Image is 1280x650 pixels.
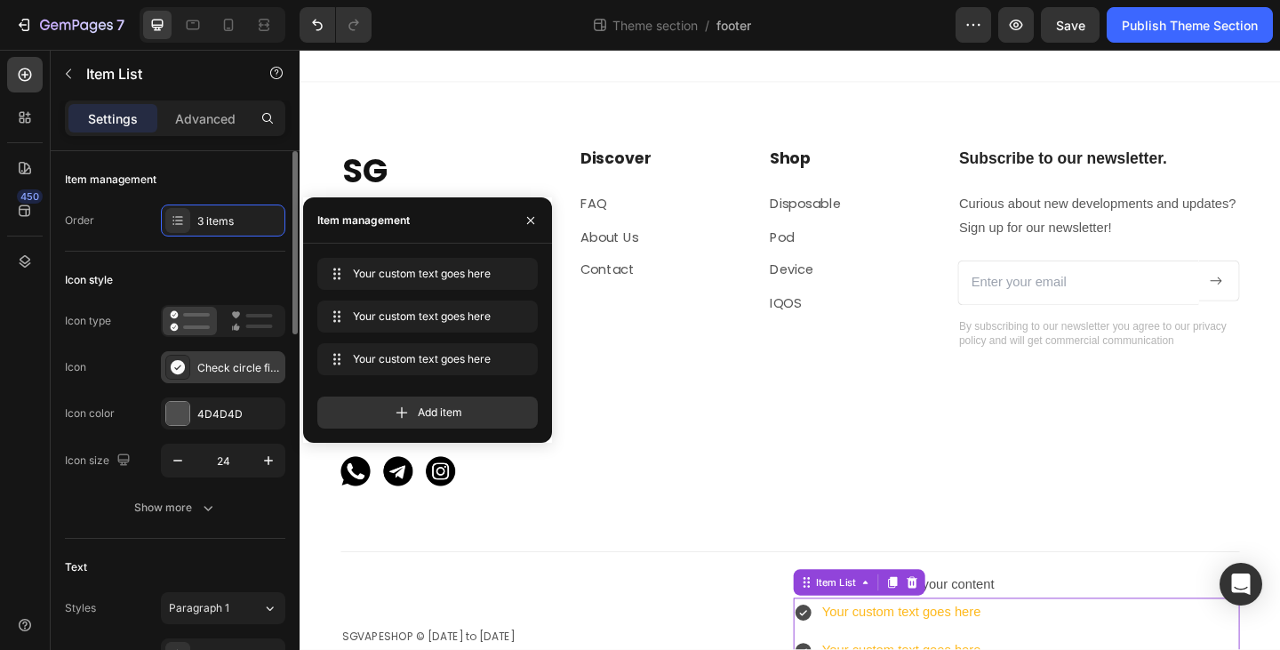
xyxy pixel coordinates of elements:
[65,449,134,473] div: Icon size
[305,229,364,250] a: Contact
[65,600,96,616] div: Styles
[65,272,113,288] div: Icon style
[717,156,1020,207] p: Curious about new developments and updates? Sign up for our newsletter!
[65,313,111,329] div: Icon type
[65,213,94,229] div: Order
[65,172,156,188] div: Item management
[717,294,1020,325] p: By subscribing to our newsletter you agree to our privacy policy and will get commercial communic...
[305,194,368,214] a: About Us
[511,194,538,214] a: Pod
[716,16,751,35] span: footer
[353,266,495,282] span: Your custom text goes here
[1041,7,1100,43] button: Save
[65,492,285,524] button: Show more
[175,109,236,128] p: Advanced
[305,157,334,178] a: FAQ
[65,405,115,421] div: Icon color
[353,351,495,367] span: Your custom text goes here
[44,630,530,649] div: Rich Text Editor. Editing area: main
[1220,563,1262,606] div: Open Intercom Messenger
[705,16,709,35] span: /
[86,63,237,84] p: Item List
[609,16,701,35] span: Theme section
[1122,16,1258,35] div: Publish Theme Section
[353,309,495,325] span: Your custom text goes here
[511,157,588,178] a: Disposable
[116,14,124,36] p: 7
[65,359,86,375] div: Icon
[418,405,462,421] span: Add item
[565,597,743,628] div: Your custom text goes here
[17,189,43,204] div: 450
[197,213,281,229] div: 3 items
[716,229,978,278] input: Enter your email
[717,108,1020,131] p: Subscribe to our newsletter.
[300,7,372,43] div: Undo/Redo
[65,559,87,575] div: Text
[1056,18,1085,33] span: Save
[88,109,138,128] p: Settings
[537,568,1022,598] div: Replace this text with your content
[300,50,1280,650] iframe: Design area
[1107,7,1273,43] button: Publish Theme Section
[305,108,479,131] p: Discover
[511,266,546,286] a: IQOS
[511,229,559,250] a: Device
[46,632,528,647] p: SGVAPESHOP © [DATE] to [DATE]
[169,600,229,616] span: Paragraph 1
[161,592,285,624] button: Paragraph 1
[197,406,281,422] div: 4D4D4D
[317,213,410,229] div: Item management
[509,107,687,132] h2: Shop
[558,572,608,588] div: Item List
[7,7,132,43] button: 7
[134,499,217,517] div: Show more
[197,360,281,376] div: Check circle filled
